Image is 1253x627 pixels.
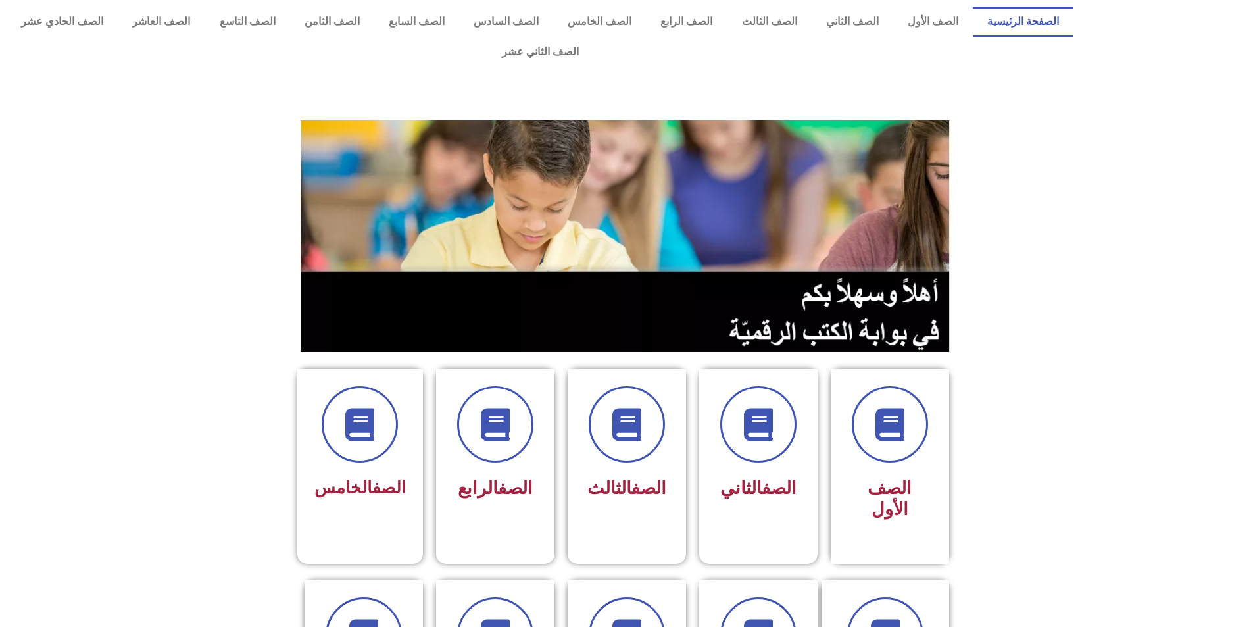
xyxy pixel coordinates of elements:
[205,7,289,37] a: الصف التاسع
[720,478,797,499] span: الثاني
[314,478,406,497] span: الخامس
[727,7,811,37] a: الصف الثالث
[7,7,118,37] a: الصف الحادي عشر
[7,37,1073,67] a: الصف الثاني عشر
[587,478,666,499] span: الثالث
[118,7,205,37] a: الصف العاشر
[458,478,533,499] span: الرابع
[812,7,893,37] a: الصف الثاني
[631,478,666,499] a: الصف
[498,478,533,499] a: الصف
[973,7,1073,37] a: الصفحة الرئيسية
[553,7,646,37] a: الصف الخامس
[762,478,797,499] a: الصف
[893,7,973,37] a: الصف الأول
[374,7,459,37] a: الصف السابع
[868,478,912,520] span: الصف الأول
[459,7,553,37] a: الصف السادس
[372,478,406,497] a: الصف
[290,7,374,37] a: الصف الثامن
[646,7,727,37] a: الصف الرابع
